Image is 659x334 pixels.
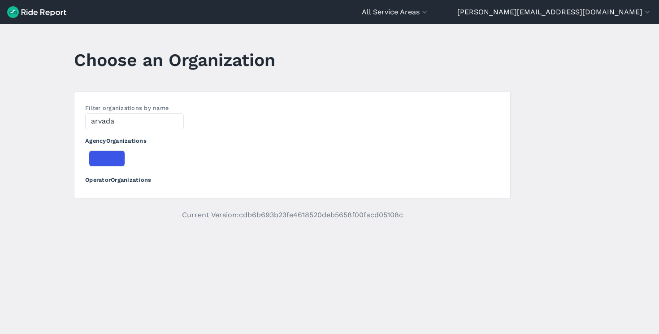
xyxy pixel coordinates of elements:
h3: Operator Organizations [85,168,499,188]
button: loadingArvada [89,150,125,167]
button: All Service Areas [362,7,429,18]
input: Filter by name [85,113,184,129]
div: loading [89,151,125,166]
p: Current Version: cdb6b693b23fe4618520deb5658f00facd05108c [74,210,511,220]
button: [PERSON_NAME][EMAIL_ADDRESS][DOMAIN_NAME] [457,7,652,18]
h3: Agency Organizations [85,129,499,149]
label: Filter organizations by name [85,105,169,111]
img: Ride Report [7,6,66,18]
h1: Choose an Organization [74,48,275,72]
